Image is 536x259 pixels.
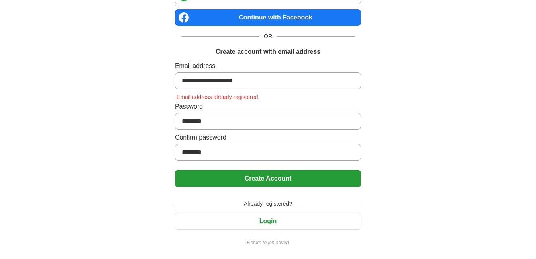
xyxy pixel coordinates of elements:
label: Email address [175,61,361,71]
a: Login [175,218,361,224]
h1: Create account with email address [216,47,320,56]
button: Create Account [175,170,361,187]
button: Login [175,213,361,230]
a: Continue with Facebook [175,9,361,26]
label: Confirm password [175,133,361,142]
label: Password [175,102,361,111]
span: Email address already registered. [175,94,261,100]
span: Already registered? [239,200,297,208]
a: Return to job advert [175,239,361,246]
span: OR [259,32,277,41]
